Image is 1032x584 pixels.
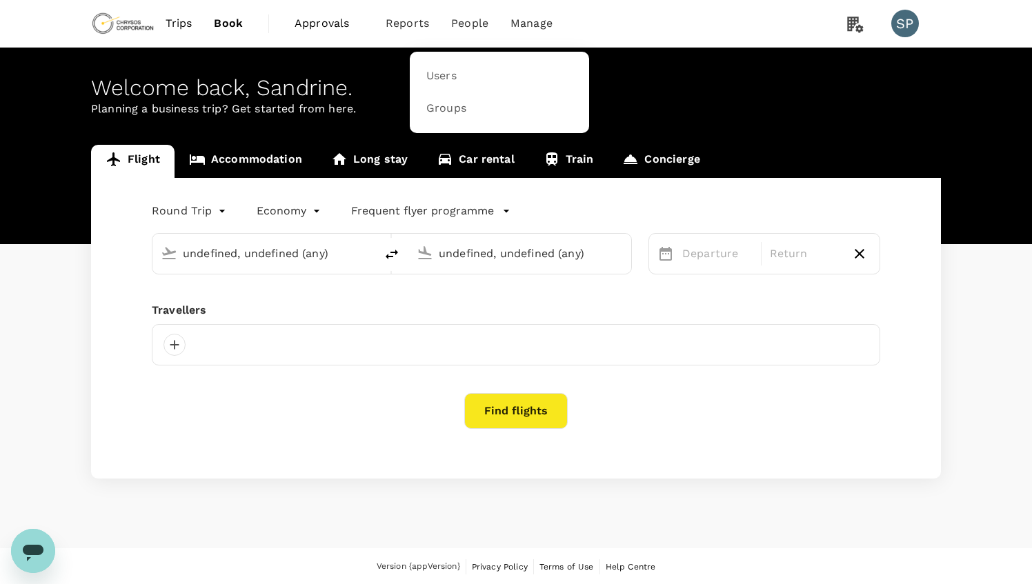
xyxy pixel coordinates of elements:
[770,245,840,262] p: Return
[351,203,510,219] button: Frequent flyer programme
[606,559,656,574] a: Help Centre
[377,560,460,574] span: Version {appVersion}
[439,243,602,264] input: Going to
[464,393,568,429] button: Find flights
[183,243,346,264] input: Depart from
[166,15,192,32] span: Trips
[891,10,919,37] div: SP
[510,15,553,32] span: Manage
[317,145,422,178] a: Long stay
[351,203,494,219] p: Frequent flyer programme
[539,562,594,572] span: Terms of Use
[451,15,488,32] span: People
[375,238,408,271] button: delete
[11,529,55,573] iframe: Button to launch messaging window
[418,92,581,125] a: Groups
[214,15,243,32] span: Book
[366,252,368,254] button: Open
[539,559,594,574] a: Terms of Use
[91,8,155,39] img: Chrysos Corporation
[91,75,941,101] div: Welcome back , Sandrine .
[91,145,175,178] a: Flight
[472,559,528,574] a: Privacy Policy
[152,302,880,319] div: Travellers
[386,15,429,32] span: Reports
[152,200,229,222] div: Round Trip
[295,15,364,32] span: Approvals
[426,101,466,117] span: Groups
[606,562,656,572] span: Help Centre
[418,60,581,92] a: Users
[91,101,941,117] p: Planning a business trip? Get started from here.
[426,68,457,84] span: Users
[175,145,317,178] a: Accommodation
[472,562,528,572] span: Privacy Policy
[529,145,608,178] a: Train
[608,145,714,178] a: Concierge
[422,145,529,178] a: Car rental
[257,200,324,222] div: Economy
[682,245,753,262] p: Departure
[622,252,624,254] button: Open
